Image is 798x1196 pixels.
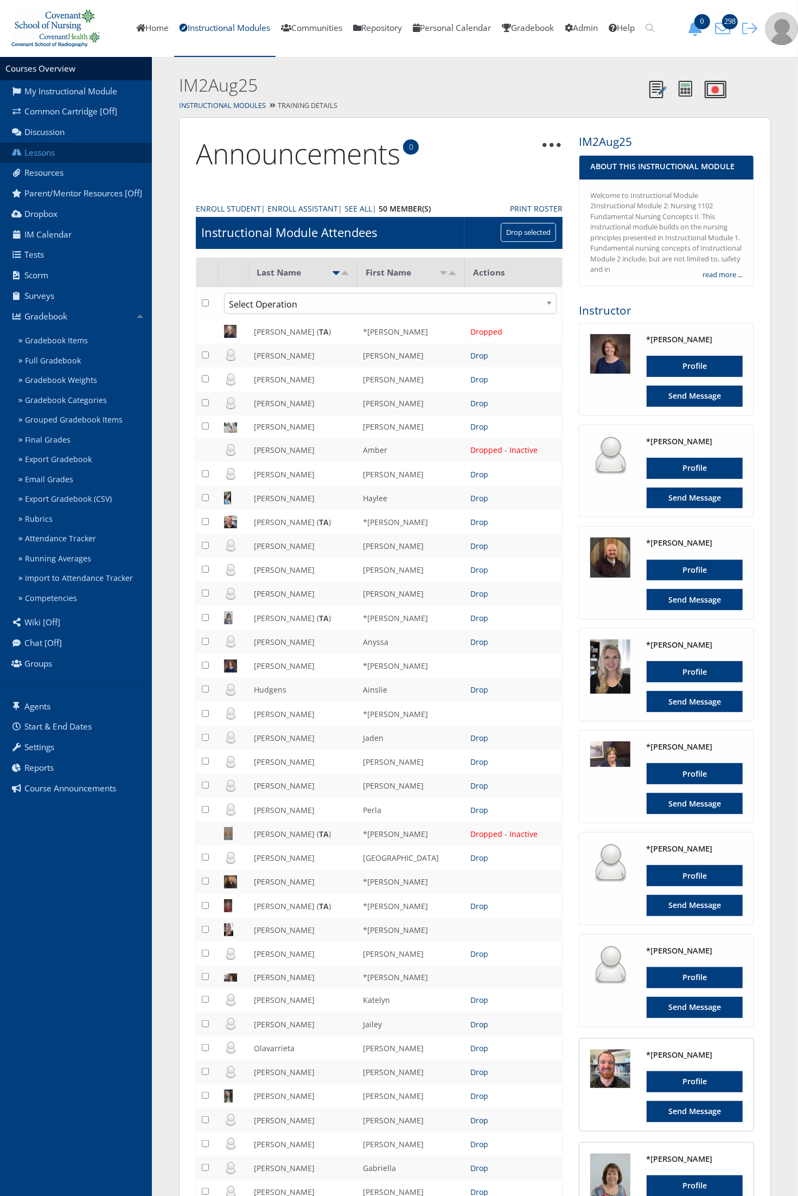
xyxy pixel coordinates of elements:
[357,415,465,438] td: [PERSON_NAME]
[357,258,465,287] th: First Name
[357,319,465,343] td: *[PERSON_NAME]
[357,702,465,726] td: *[PERSON_NAME]
[684,22,711,34] a: 0
[647,538,743,548] h4: *[PERSON_NAME]
[470,589,488,599] a: Drop
[248,822,357,846] td: [PERSON_NAME] ( )
[470,517,488,527] a: Drop
[357,1012,465,1036] td: Jailey
[705,81,726,98] img: Record Video Note
[470,949,488,959] a: Drop
[357,534,465,558] td: [PERSON_NAME]
[579,134,754,150] h3: IM2Aug25
[647,639,743,650] h4: *[PERSON_NAME]
[319,901,329,911] b: TA
[647,843,743,854] h4: *[PERSON_NAME]
[357,1108,465,1132] td: [PERSON_NAME]
[647,458,743,479] a: Profile
[679,81,692,97] img: Calculator
[470,1139,488,1149] a: Drop
[357,343,465,367] td: [PERSON_NAME]
[470,637,488,647] a: Drop
[14,351,152,371] a: Full Gradebook
[357,510,465,534] td: *[PERSON_NAME]
[248,846,357,869] td: [PERSON_NAME]
[357,630,465,654] td: Anyssa
[248,966,357,988] td: [PERSON_NAME]
[470,757,488,767] a: Drop
[470,805,488,815] a: Drop
[344,203,372,214] a: See All
[470,685,488,695] a: Drop
[248,343,357,367] td: [PERSON_NAME]
[647,661,743,682] a: Profile
[470,1019,488,1029] a: Drop
[357,678,465,702] td: Ainslie
[248,1156,357,1180] td: [PERSON_NAME]
[357,942,465,965] td: [PERSON_NAME]
[439,271,448,275] img: asc.png
[248,1132,357,1156] td: [PERSON_NAME]
[248,1036,357,1060] td: Olavarrieta
[470,828,557,840] div: Dropped - Inactive
[319,829,329,839] b: TA
[684,21,711,36] button: 0
[319,517,329,527] b: TA
[248,582,357,606] td: [PERSON_NAME]
[357,1156,465,1180] td: Gabriella
[248,392,357,415] td: [PERSON_NAME]
[470,326,557,337] div: Dropped
[470,374,488,385] a: Drop
[470,493,488,503] a: Drop
[470,444,557,456] div: Dropped - Inactive
[647,436,743,447] h4: *[PERSON_NAME]
[357,822,465,846] td: *[PERSON_NAME]
[647,488,743,509] a: Send Message
[647,1101,743,1122] a: Send Message
[357,988,465,1012] td: Katelyn
[357,1132,465,1156] td: [PERSON_NAME]
[248,774,357,798] td: [PERSON_NAME]
[647,386,743,407] a: Send Message
[711,21,738,36] button: 298
[590,843,630,884] img: user_64.png
[14,391,152,411] a: Gradebook Categories
[248,654,357,677] td: [PERSON_NAME]
[448,271,457,275] img: desc.png
[647,560,743,581] a: Profile
[14,589,152,609] a: Competencies
[319,613,329,623] b: TA
[357,870,465,894] td: *[PERSON_NAME]
[248,1084,357,1108] td: [PERSON_NAME]
[357,392,465,415] td: [PERSON_NAME]
[357,726,465,750] td: Jaden
[470,901,488,911] a: Drop
[647,895,743,916] a: Send Message
[510,203,563,214] a: Print Roster
[14,489,152,509] a: Export Gradebook (CSV)
[647,691,743,712] a: Send Message
[501,223,556,242] input: Drop selected
[590,538,630,578] img: 10000300_125_125.png
[590,741,630,767] img: 518_125_125.jpg
[341,271,349,275] img: desc.png
[179,73,643,98] h2: IM2Aug25
[470,733,488,743] a: Drop
[357,558,465,581] td: [PERSON_NAME]
[357,1036,465,1060] td: [PERSON_NAME]
[248,462,357,486] td: [PERSON_NAME]
[357,750,465,773] td: [PERSON_NAME]
[647,945,743,956] h4: *[PERSON_NAME]
[357,966,465,988] td: *[PERSON_NAME]
[647,997,743,1018] a: Send Message
[647,1071,743,1092] a: Profile
[357,582,465,606] td: [PERSON_NAME]
[470,350,488,361] a: Drop
[248,988,357,1012] td: [PERSON_NAME]
[267,203,338,214] a: Enroll Assistant
[470,541,488,551] a: Drop
[647,741,743,752] h4: *[PERSON_NAME]
[248,798,357,822] td: [PERSON_NAME]
[470,1067,488,1077] a: Drop
[647,763,743,784] a: Profile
